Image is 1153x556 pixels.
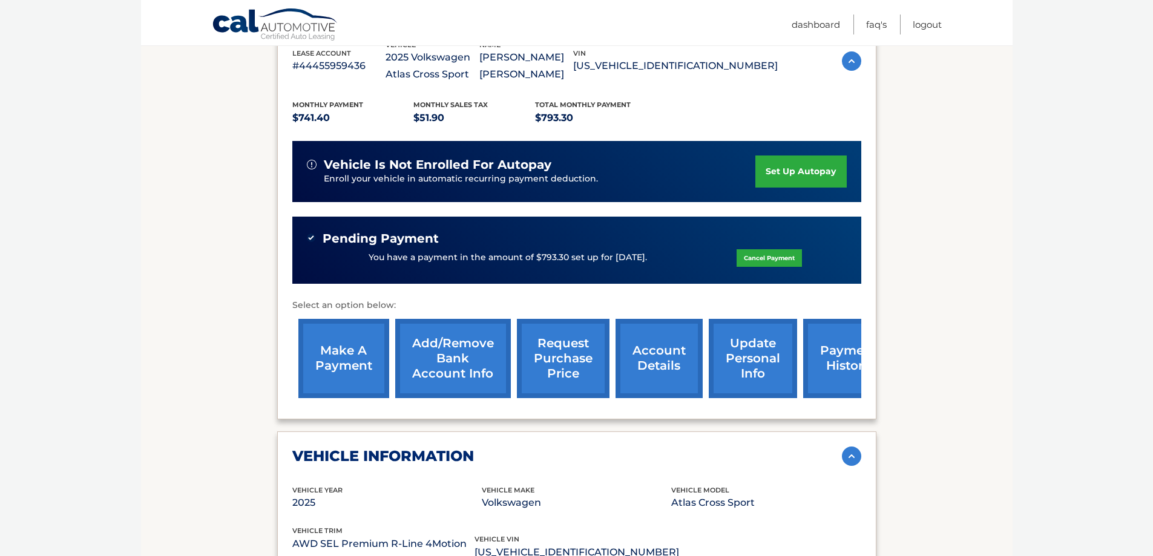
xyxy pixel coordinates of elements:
[323,231,439,246] span: Pending Payment
[616,319,703,398] a: account details
[212,8,339,43] a: Cal Automotive
[292,110,414,126] p: $741.40
[413,100,488,109] span: Monthly sales Tax
[413,110,535,126] p: $51.90
[482,486,534,494] span: vehicle make
[475,535,519,543] span: vehicle vin
[292,298,861,313] p: Select an option below:
[369,251,647,264] p: You have a payment in the amount of $793.30 set up for [DATE].
[292,49,351,57] span: lease account
[803,319,894,398] a: payment history
[292,447,474,465] h2: vehicle information
[913,15,942,34] a: Logout
[292,526,343,535] span: vehicle trim
[386,49,479,83] p: 2025 Volkswagen Atlas Cross Sport
[535,100,631,109] span: Total Monthly Payment
[671,486,729,494] span: vehicle model
[292,494,482,511] p: 2025
[479,49,573,83] p: [PERSON_NAME] [PERSON_NAME]
[573,57,778,74] p: [US_VEHICLE_IDENTIFICATION_NUMBER]
[482,494,671,511] p: Volkswagen
[307,160,317,169] img: alert-white.svg
[292,100,363,109] span: Monthly Payment
[737,249,802,267] a: Cancel Payment
[517,319,609,398] a: request purchase price
[324,172,756,186] p: Enroll your vehicle in automatic recurring payment deduction.
[792,15,840,34] a: Dashboard
[292,57,386,74] p: #44455959436
[866,15,887,34] a: FAQ's
[842,51,861,71] img: accordion-active.svg
[671,494,861,511] p: Atlas Cross Sport
[292,486,343,494] span: vehicle Year
[755,155,846,188] a: set up autopay
[395,319,511,398] a: Add/Remove bank account info
[842,446,861,466] img: accordion-active.svg
[324,157,551,172] span: vehicle is not enrolled for autopay
[709,319,797,398] a: update personal info
[307,234,315,242] img: check-green.svg
[573,49,586,57] span: vin
[535,110,657,126] p: $793.30
[298,319,389,398] a: make a payment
